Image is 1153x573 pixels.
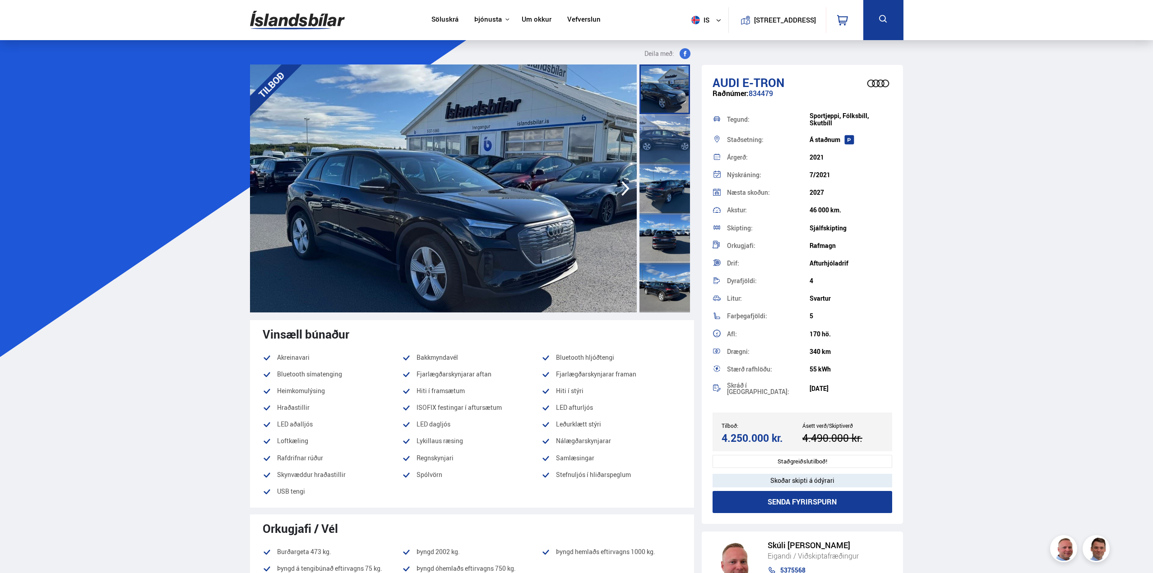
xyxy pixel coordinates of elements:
button: Senda fyrirspurn [713,491,893,513]
a: [STREET_ADDRESS] [733,7,821,33]
div: Árgerð: [727,154,810,160]
div: Eigandi / Viðskiptafræðingur [768,550,881,562]
a: Um okkur [522,15,551,25]
button: Þjónusta [474,15,502,24]
img: 3611282.jpeg [250,64,637,312]
li: USB tengi [263,486,402,497]
li: Hiti í framsætum [402,385,542,396]
li: Rafdrifnar rúður [263,453,402,463]
div: Skipting: [727,225,810,231]
a: Söluskrá [431,15,458,25]
li: Spólvörn [402,469,542,480]
li: Fjarlægðarskynjarar framan [542,369,681,380]
li: Hiti í stýri [542,385,681,396]
div: Ásett verð/Skiptiverð [802,422,883,429]
div: Dyrafjöldi: [727,278,810,284]
li: Skynvæddur hraðastillir [263,469,402,480]
div: Drif: [727,260,810,266]
div: Svartur [810,295,892,302]
span: Audi [713,74,740,91]
span: Deila með: [644,48,674,59]
li: Regnskynjari [402,453,542,463]
div: 55 kWh [810,366,892,373]
img: FbJEzSuNWCJXmdc-.webp [1084,536,1111,564]
button: is [688,7,728,33]
li: LED dagljós [402,419,542,430]
span: is [688,16,710,24]
div: Sjálfskipting [810,225,892,232]
img: 3611283.jpeg [637,64,1023,312]
div: Nýskráning: [727,172,810,178]
div: 4 [810,277,892,284]
button: Deila með: [641,48,694,59]
div: Staðgreiðslutilboð! [713,455,893,468]
div: 834479 [713,89,893,107]
div: 7/2021 [810,171,892,179]
div: Akstur: [727,207,810,213]
div: Staðsetning: [727,137,810,143]
img: svg+xml;base64,PHN2ZyB4bWxucz0iaHR0cDovL3d3dy53My5vcmcvMjAwMC9zdmciIHdpZHRoPSI1MTIiIGhlaWdodD0iNT... [691,16,700,24]
span: Raðnúmer: [713,88,749,98]
li: Bakkmyndavél [402,352,542,363]
div: Farþegafjöldi: [727,313,810,319]
div: Rafmagn [810,242,892,249]
span: e-tron [742,74,784,91]
div: 2021 [810,154,892,161]
li: Bluetooth hljóðtengi [542,352,681,363]
div: Á staðnum [810,136,892,143]
div: 46 000 km. [810,206,892,214]
div: Orkugjafi: [727,243,810,249]
div: 4.490.000 kr. [802,432,880,444]
div: 2027 [810,189,892,196]
div: TILBOÐ [237,51,305,119]
li: Heimkomulýsing [263,385,402,396]
div: Skúli [PERSON_NAME] [768,541,881,550]
li: Stefnuljós í hliðarspeglum [542,469,681,480]
div: 5 [810,312,892,320]
div: [DATE] [810,385,892,392]
div: Skráð í [GEOGRAPHIC_DATA]: [727,382,810,395]
li: Nálægðarskynjarar [542,435,681,446]
li: Leðurklætt stýri [542,419,681,430]
img: G0Ugv5HjCgRt.svg [250,5,345,35]
div: Litur: [727,295,810,302]
div: 4.250.000 kr. [722,432,800,444]
button: [STREET_ADDRESS] [758,16,813,24]
li: Hraðastillir [263,402,402,413]
li: Þyngd 2002 kg. [402,546,542,557]
img: siFngHWaQ9KaOqBr.png [1051,536,1079,564]
div: Skoðar skipti á ódýrari [713,474,893,487]
div: Tegund: [727,116,810,123]
li: Bluetooth símatenging [263,369,402,380]
li: Akreinavari [263,352,402,363]
li: Burðargeta 473 kg. [263,546,402,557]
div: 340 km [810,348,892,355]
li: LED afturljós [542,402,681,413]
a: Vefverslun [567,15,601,25]
div: Orkugjafi / Vél [263,522,681,535]
div: Vinsæll búnaður [263,327,681,341]
li: Lykillaus ræsing [402,435,542,446]
li: Þyngd hemlaðs eftirvagns 1000 kg. [542,546,681,557]
div: 170 hö. [810,330,892,338]
div: Afl: [727,331,810,337]
div: Næsta skoðun: [727,189,810,196]
div: Tilboð: [722,422,802,429]
li: LED aðalljós [263,419,402,430]
div: Drægni: [727,348,810,355]
div: Stærð rafhlöðu: [727,366,810,372]
div: Afturhjóladrif [810,260,892,267]
li: ISOFIX festingar í aftursætum [402,402,542,413]
div: Sportjeppi, Fólksbíll, Skutbíll [810,112,892,127]
li: Fjarlægðarskynjarar aftan [402,369,542,380]
img: brand logo [860,69,896,97]
li: Loftkæling [263,435,402,446]
li: Samlæsingar [542,453,681,463]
